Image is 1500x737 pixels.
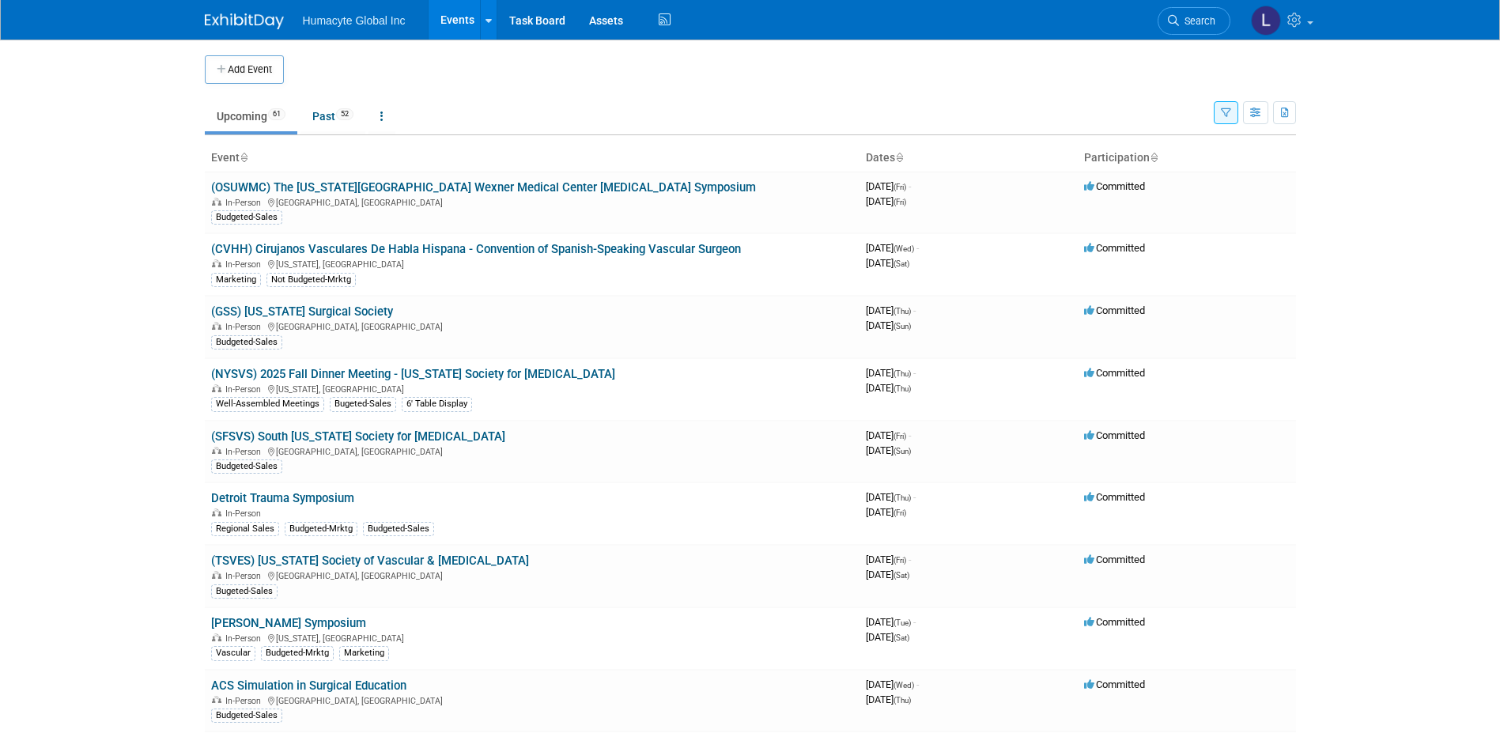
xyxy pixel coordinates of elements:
div: [GEOGRAPHIC_DATA], [GEOGRAPHIC_DATA] [211,195,853,208]
span: [DATE] [866,569,909,580]
span: (Wed) [894,681,914,690]
img: Linda Hamilton [1251,6,1281,36]
img: In-Person Event [212,259,221,267]
span: [DATE] [866,429,911,441]
div: Well-Assembled Meetings [211,397,324,411]
span: (Wed) [894,244,914,253]
a: (GSS) [US_STATE] Surgical Society [211,304,393,319]
span: In-Person [225,508,266,519]
div: Budgeted-Sales [211,459,282,474]
span: (Thu) [894,384,911,393]
span: [DATE] [866,257,909,269]
span: In-Person [225,259,266,270]
span: [DATE] [866,491,916,503]
span: Committed [1084,491,1145,503]
div: [US_STATE], [GEOGRAPHIC_DATA] [211,257,853,270]
a: (OSUWMC) The [US_STATE][GEOGRAPHIC_DATA] Wexner Medical Center [MEDICAL_DATA] Symposium [211,180,756,195]
span: In-Person [225,696,266,706]
div: 6' Table Display [402,397,472,411]
span: [DATE] [866,382,911,394]
span: Committed [1084,554,1145,565]
span: In-Person [225,571,266,581]
div: [GEOGRAPHIC_DATA], [GEOGRAPHIC_DATA] [211,569,853,581]
div: Bugeted-Sales [211,584,278,599]
a: (NYSVS) 2025 Fall Dinner Meeting - [US_STATE] Society for [MEDICAL_DATA] [211,367,615,381]
img: In-Person Event [212,633,221,641]
div: Budgeted-Mrktg [261,646,334,660]
th: Event [205,145,860,172]
span: - [916,678,919,690]
span: [DATE] [866,304,916,316]
div: [GEOGRAPHIC_DATA], [GEOGRAPHIC_DATA] [211,444,853,457]
th: Dates [860,145,1078,172]
img: In-Person Event [212,447,221,455]
span: [DATE] [866,195,906,207]
span: (Thu) [894,307,911,316]
span: 61 [268,108,285,120]
span: [DATE] [866,180,911,192]
a: Sort by Start Date [895,151,903,164]
span: Committed [1084,429,1145,441]
span: (Fri) [894,198,906,206]
button: Add Event [205,55,284,84]
div: Budgeted-Sales [211,210,282,225]
img: In-Person Event [212,198,221,206]
span: - [909,180,911,192]
span: (Thu) [894,493,911,502]
div: Budgeted-Sales [211,709,282,723]
span: - [913,616,916,628]
span: - [913,367,916,379]
span: Committed [1084,616,1145,628]
img: In-Person Event [212,508,221,516]
div: Vascular [211,646,255,660]
a: Detroit Trauma Symposium [211,491,354,505]
span: Committed [1084,304,1145,316]
span: In-Person [225,447,266,457]
span: Committed [1084,678,1145,690]
div: [GEOGRAPHIC_DATA], [GEOGRAPHIC_DATA] [211,319,853,332]
img: In-Person Event [212,322,221,330]
img: In-Person Event [212,571,221,579]
span: In-Person [225,322,266,332]
span: [DATE] [866,319,911,331]
div: Budgeted-Sales [363,522,434,536]
span: (Fri) [894,432,906,440]
span: [DATE] [866,631,909,643]
span: - [909,429,911,441]
span: In-Person [225,198,266,208]
a: [PERSON_NAME] Symposium [211,616,366,630]
span: (Sun) [894,322,911,331]
span: (Fri) [894,508,906,517]
span: (Sun) [894,447,911,455]
div: Marketing [339,646,389,660]
span: Committed [1084,242,1145,254]
div: Bugeted-Sales [330,397,396,411]
span: (Sat) [894,571,909,580]
a: (CVHH) Cirujanos Vasculares De Habla Hispana - Convention of Spanish-Speaking Vascular Surgeon [211,242,741,256]
span: (Thu) [894,369,911,378]
span: [DATE] [866,367,916,379]
a: (TSVES) [US_STATE] Society of Vascular & [MEDICAL_DATA] [211,554,529,568]
a: Past52 [300,101,365,131]
span: - [913,491,916,503]
span: (Sat) [894,259,909,268]
img: In-Person Event [212,696,221,704]
span: (Tue) [894,618,911,627]
span: (Thu) [894,696,911,705]
div: Regional Sales [211,522,279,536]
a: ACS Simulation in Surgical Education [211,678,406,693]
span: (Fri) [894,556,906,565]
span: - [909,554,911,565]
th: Participation [1078,145,1296,172]
img: ExhibitDay [205,13,284,29]
span: Committed [1084,180,1145,192]
span: In-Person [225,384,266,395]
div: Not Budgeted-Mrktg [266,273,356,287]
div: Budgeted-Mrktg [285,522,357,536]
span: [DATE] [866,506,906,518]
a: Upcoming61 [205,101,297,131]
div: Marketing [211,273,261,287]
a: Sort by Participation Type [1150,151,1158,164]
span: (Fri) [894,183,906,191]
span: Humacyte Global Inc [303,14,406,27]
